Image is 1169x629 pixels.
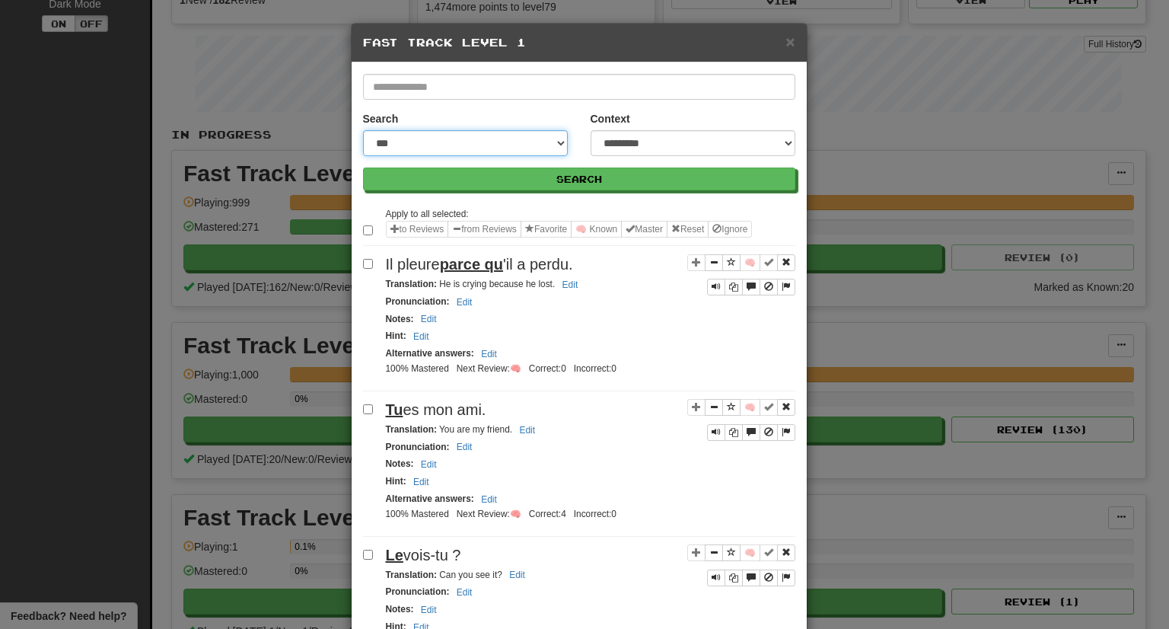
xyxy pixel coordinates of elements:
button: 🧠 [740,254,760,271]
button: Edit [416,456,441,473]
u: Tu [386,401,403,418]
h5: Fast Track Level 1 [363,35,795,50]
button: 🧠 [740,399,760,416]
button: from Reviews [448,221,521,238]
li: 100% Mastered [382,362,453,375]
strong: Notes : [386,604,414,615]
button: Close [785,34,795,49]
button: 🧠 Known [571,221,622,238]
button: 🧠 [740,544,760,561]
div: Sentence controls [687,399,795,441]
strong: Notes : [386,314,414,324]
button: Edit [476,346,502,362]
small: You are my friend. [386,424,540,435]
span: × [785,33,795,50]
span: Il pleure 'il a perdu. [386,256,573,273]
div: Sentence controls [707,570,795,586]
label: Search [363,111,399,126]
small: Can you see it? [386,570,530,580]
li: Correct: 4 [525,508,570,521]
button: Master [621,221,667,238]
li: Correct: 0 [525,362,570,375]
strong: Pronunciation : [386,442,450,452]
li: Next Review: 🧠 [453,362,525,375]
span: vois-tu ? [386,547,461,564]
button: Reset [667,221,709,238]
button: Edit [514,422,540,439]
span: es mon ami. [386,401,486,418]
strong: Translation : [386,424,437,435]
button: to Reviews [386,221,449,238]
button: Edit [476,491,502,508]
div: Sentence controls [707,279,795,295]
button: Edit [409,474,434,490]
label: Context [591,111,630,126]
li: Next Review: 🧠 [453,508,525,521]
div: Sentence controls [707,424,795,441]
li: Incorrect: 0 [570,508,620,521]
div: Sentence options [386,221,753,238]
strong: Pronunciation : [386,296,450,307]
button: Favorite [521,221,572,238]
strong: Translation : [386,279,437,289]
strong: Translation : [386,570,437,580]
button: Edit [558,276,583,293]
button: Ignore [708,221,752,238]
button: Edit [505,567,530,583]
div: Sentence controls [687,544,795,586]
strong: Pronunciation : [386,586,450,597]
strong: Notes : [386,458,414,469]
button: Edit [452,584,477,601]
strong: Hint : [386,476,406,487]
button: Edit [452,294,477,311]
button: Edit [416,311,441,327]
small: He is crying because he lost. [386,279,583,289]
small: Apply to all selected: [386,209,469,219]
strong: Alternative answers : [386,348,474,359]
div: Sentence controls [687,254,795,295]
li: Incorrect: 0 [570,362,620,375]
li: 100% Mastered [382,508,453,521]
button: Edit [409,328,434,345]
u: parce qu [440,256,503,273]
strong: Alternative answers : [386,493,474,504]
button: Edit [416,602,441,618]
u: Le [386,547,403,564]
button: Edit [452,439,477,455]
strong: Hint : [386,330,406,341]
button: Search [363,168,795,190]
